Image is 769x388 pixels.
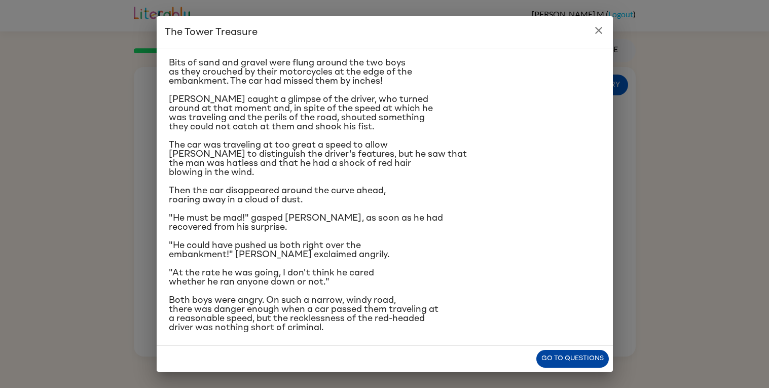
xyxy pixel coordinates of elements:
span: The car was traveling at too great a speed to allow [PERSON_NAME] to distinguish the driver's fea... [169,140,467,177]
span: Both boys were angry. On such a narrow, windy road, there was danger enough when a car passed the... [169,296,438,332]
span: "At the rate he was going, I don't think he cared whether he ran anyone down or not." [169,268,374,287]
span: Bits of sand and gravel were flung around the two boys as they crouched by their motorcycles at t... [169,58,412,86]
span: "He could have pushed us both right over the embankment!" [PERSON_NAME] exclaimed angrily. [169,241,389,259]
span: "He must be mad!" gasped [PERSON_NAME], as soon as he had recovered from his surprise. [169,214,443,232]
button: close [589,20,609,41]
h2: The Tower Treasure [157,16,613,49]
span: [PERSON_NAME] caught a glimpse of the driver, who turned around at that moment and, in spite of t... [169,95,433,131]
span: Then the car disappeared around the curve ahead, roaring away in a cloud of dust. [169,186,386,204]
button: Go to questions [536,350,609,368]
